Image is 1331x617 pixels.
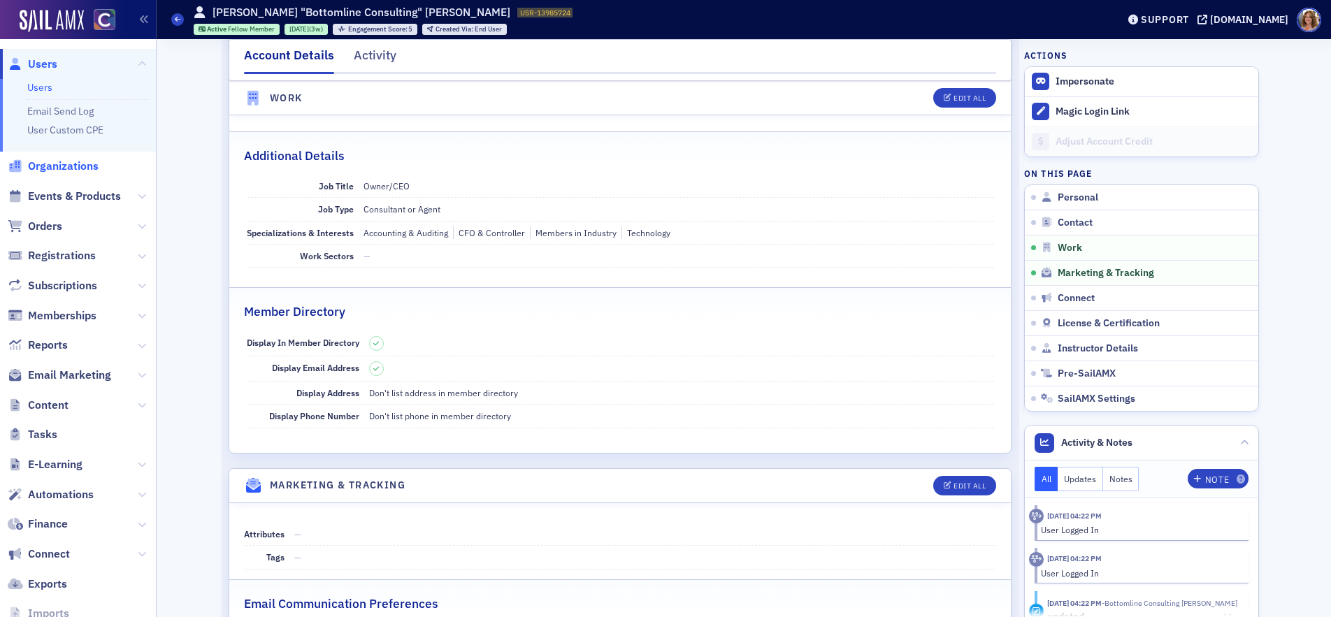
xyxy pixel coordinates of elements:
[369,410,511,421] span: Don't list phone in member directory
[520,8,570,17] span: USR-13985724
[8,576,67,592] a: Exports
[354,46,396,72] div: Activity
[422,24,507,35] div: Created Via: End User
[199,24,275,34] a: Active Fellow Member
[28,576,67,592] span: Exports
[244,595,438,613] h2: Email Communication Preferences
[8,427,57,442] a: Tasks
[8,487,94,502] a: Automations
[1047,553,1102,563] time: 9/15/2025 04:22 PM
[1041,567,1239,579] div: User Logged In
[28,159,99,174] span: Organizations
[244,528,285,539] span: Attributes
[369,387,518,398] span: Don't list address in member directory
[8,57,57,72] a: Users
[1103,467,1139,491] button: Notes
[300,250,354,261] span: Work Sectors
[8,278,97,293] a: Subscriptions
[294,528,301,539] span: —
[194,24,280,35] div: Active: Active: Fellow Member
[270,478,405,493] h4: Marketing & Tracking
[8,337,68,353] a: Reports
[27,124,103,136] a: User Custom CPE
[27,81,52,94] a: Users
[453,226,525,239] div: CFO & Controller
[1061,435,1132,450] span: Activity & Notes
[28,398,69,413] span: Content
[289,24,323,34] div: (3w)
[319,180,354,191] span: Job Title
[8,516,68,532] a: Finance
[228,24,275,34] span: Fellow Member
[8,219,62,234] a: Orders
[1041,523,1239,536] div: User Logged In
[1188,469,1249,488] button: Note
[621,226,670,239] div: Technology
[364,175,994,197] dd: Owner/CEO
[1035,467,1058,491] button: All
[244,303,345,321] h2: Member Directory
[364,226,448,239] div: Accounting & Auditing
[28,189,121,204] span: Events & Products
[8,368,111,383] a: Email Marketing
[8,546,70,562] a: Connect
[247,337,359,348] span: Display In Member Directory
[213,5,510,20] h1: [PERSON_NAME] "Bottomline Consulting" [PERSON_NAME]
[530,226,617,239] div: Members in Industry
[94,9,115,31] img: SailAMX
[266,551,285,562] span: Tags
[28,427,57,442] span: Tasks
[1025,96,1258,126] button: Magic Login Link
[333,24,417,35] div: Engagement Score: 5
[28,308,96,324] span: Memberships
[244,46,334,74] div: Account Details
[1025,126,1258,157] a: Adjust Account Credit
[28,219,62,234] span: Orders
[289,24,309,34] span: [DATE]
[348,26,413,34] div: 5
[84,9,115,33] a: View Homepage
[8,189,121,204] a: Events & Products
[1141,13,1189,26] div: Support
[28,57,57,72] span: Users
[1058,267,1154,280] span: Marketing & Tracking
[8,398,69,413] a: Content
[348,24,409,34] span: Engagement Score :
[954,482,986,490] div: Edit All
[1058,342,1138,355] span: Instructor Details
[933,88,996,108] button: Edit All
[1024,167,1259,180] h4: On this page
[296,387,359,398] span: Display Address
[1210,13,1288,26] div: [DOMAIN_NAME]
[1197,15,1293,24] button: [DOMAIN_NAME]
[1047,511,1102,521] time: 9/15/2025 04:22 PM
[8,248,96,263] a: Registrations
[207,24,228,34] span: Active
[8,457,82,472] a: E-Learning
[1102,598,1237,608] span: Bottomline Consulting Guttenberg
[1058,217,1093,229] span: Contact
[247,227,354,238] span: Specializations & Interests
[28,248,96,263] span: Registrations
[270,90,303,105] h4: Work
[1058,191,1098,204] span: Personal
[1058,467,1103,491] button: Updates
[1056,75,1114,88] button: Impersonate
[933,476,996,495] button: Edit All
[269,410,359,421] span: Display Phone Number
[28,337,68,353] span: Reports
[1205,476,1229,484] div: Note
[27,105,94,117] a: Email Send Log
[244,147,345,165] h2: Additional Details
[1029,552,1044,567] div: Activity
[28,368,111,383] span: Email Marketing
[294,551,301,562] span: —
[20,10,84,32] img: SailAMX
[28,546,70,562] span: Connect
[954,94,986,102] div: Edit All
[364,250,370,261] span: —
[1047,598,1102,608] time: 9/15/2025 04:22 PM
[1056,106,1251,118] div: Magic Login Link
[8,159,99,174] a: Organizations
